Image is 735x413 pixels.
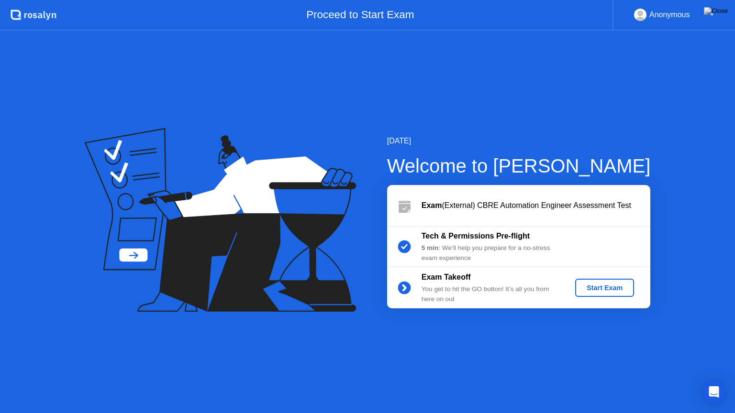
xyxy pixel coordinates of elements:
div: Anonymous [649,9,690,21]
b: Exam [422,201,442,209]
div: (External) CBRE Automation Engineer Assessment Test [422,200,650,211]
div: You get to hit the GO button! It’s all you from here on out [422,284,559,304]
img: Close [704,7,728,15]
b: Tech & Permissions Pre-flight [422,232,530,240]
div: Open Intercom Messenger [702,380,725,403]
b: Exam Takeoff [422,273,471,281]
div: [DATE] [387,135,651,147]
button: Start Exam [575,279,634,297]
b: 5 min [422,244,439,251]
div: : We’ll help you prepare for a no-stress exam experience [422,243,559,263]
div: Start Exam [579,284,630,292]
div: Welcome to [PERSON_NAME] [387,152,651,180]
